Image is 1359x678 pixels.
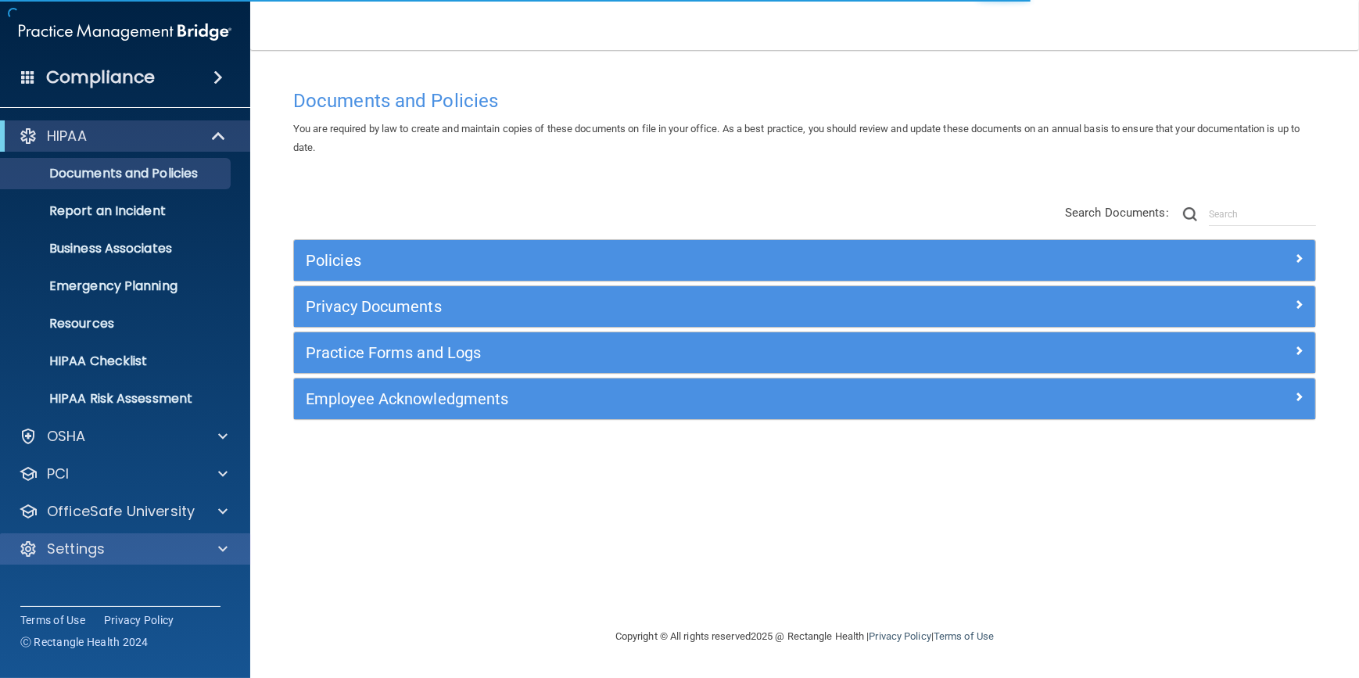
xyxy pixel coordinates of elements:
[1209,203,1316,226] input: Search
[20,612,85,628] a: Terms of Use
[306,340,1303,365] a: Practice Forms and Logs
[1065,206,1169,220] span: Search Documents:
[10,391,224,407] p: HIPAA Risk Assessment
[19,16,231,48] img: PMB logo
[10,353,224,369] p: HIPAA Checklist
[19,540,228,558] a: Settings
[104,612,174,628] a: Privacy Policy
[293,123,1300,153] span: You are required by law to create and maintain copies of these documents on file in your office. ...
[20,634,149,650] span: Ⓒ Rectangle Health 2024
[293,91,1316,111] h4: Documents and Policies
[869,630,931,642] a: Privacy Policy
[10,241,224,256] p: Business Associates
[47,465,69,483] p: PCI
[10,278,224,294] p: Emergency Planning
[47,427,86,446] p: OSHA
[47,540,105,558] p: Settings
[1183,207,1197,221] img: ic-search.3b580494.png
[10,203,224,219] p: Report an Incident
[10,166,224,181] p: Documents and Policies
[306,390,1049,407] h5: Employee Acknowledgments
[934,630,994,642] a: Terms of Use
[306,298,1049,315] h5: Privacy Documents
[47,502,195,521] p: OfficeSafe University
[519,612,1090,662] div: Copyright © All rights reserved 2025 @ Rectangle Health | |
[10,316,224,332] p: Resources
[19,465,228,483] a: PCI
[306,344,1049,361] h5: Practice Forms and Logs
[306,248,1303,273] a: Policies
[46,66,155,88] h4: Compliance
[19,427,228,446] a: OSHA
[306,386,1303,411] a: Employee Acknowledgments
[306,252,1049,269] h5: Policies
[306,294,1303,319] a: Privacy Documents
[19,502,228,521] a: OfficeSafe University
[47,127,87,145] p: HIPAA
[19,127,227,145] a: HIPAA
